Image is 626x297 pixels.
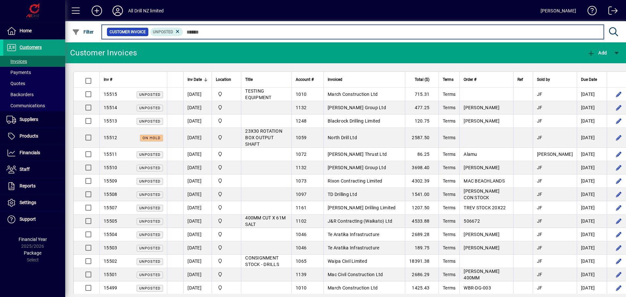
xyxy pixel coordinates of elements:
div: Ref [517,76,529,83]
span: On hold [142,136,160,140]
span: Account # [296,76,314,83]
td: [DATE] [183,148,212,161]
span: Products [20,133,38,139]
span: JF [537,245,543,250]
span: Ref [517,76,523,83]
span: JF [537,178,543,184]
span: Unposted [139,166,160,170]
span: Unposted [139,93,160,97]
span: Terms [443,259,455,264]
span: Terms [443,76,454,83]
span: Unposted [139,286,160,290]
span: Support [20,216,36,222]
span: [PERSON_NAME] Group Ltd [328,165,386,170]
a: Suppliers [3,111,65,128]
a: Staff [3,161,65,178]
span: 15514 [104,105,117,110]
span: All Drill NZ Limited [216,177,237,185]
td: [DATE] [577,114,607,128]
span: All Drill NZ Limited [216,134,237,141]
span: 15505 [104,218,117,224]
span: Unposted [139,179,160,184]
button: Edit [614,269,624,280]
td: [DATE] [183,281,212,295]
span: WBR-DG-003 [464,285,491,290]
td: 86.25 [405,148,439,161]
td: 1425.43 [405,281,439,295]
span: JF [537,272,543,277]
span: All Drill NZ Limited [216,217,237,225]
span: All Drill NZ Limited [216,104,237,111]
span: [PERSON_NAME] [464,118,499,124]
span: Unposted [139,206,160,210]
span: [PERSON_NAME] Group Ltd [328,105,386,110]
span: Sold by [537,76,550,83]
td: 2686.29 [405,268,439,281]
span: March Construction Ltd [328,92,378,97]
button: Add [86,5,107,17]
span: 15501 [104,272,117,277]
a: Logout [604,1,618,22]
td: [DATE] [183,255,212,268]
td: [DATE] [577,148,607,161]
span: Due Date [581,76,597,83]
span: Customer Invoice [110,29,146,35]
span: 15504 [104,232,117,237]
td: 2689.28 [405,228,439,241]
span: JF [537,205,543,210]
a: Payments [3,67,65,78]
span: 15508 [104,192,117,197]
div: Sold by [537,76,573,83]
span: Suppliers [20,117,38,122]
a: Settings [3,195,65,211]
td: [DATE] [183,114,212,128]
span: Unposted [139,193,160,197]
td: [DATE] [577,188,607,201]
td: [DATE] [577,241,607,255]
span: J&R Contracting (Waikato) Ltd [328,218,392,224]
td: [DATE] [183,101,212,114]
td: [DATE] [183,161,212,174]
span: Terms [443,105,455,110]
span: Rixon Contracting Limited [328,178,382,184]
span: Home [20,28,32,33]
a: Invoices [3,56,65,67]
span: 15499 [104,285,117,290]
span: Invoiced [328,76,342,83]
span: All Drill NZ Limited [216,244,237,251]
span: All Drill NZ Limited [216,91,237,98]
button: Edit [614,256,624,266]
a: Home [3,23,65,39]
td: [DATE] [577,161,607,174]
span: Unposted [139,219,160,224]
span: 15510 [104,165,117,170]
span: TD Drilling Ltd [328,192,357,197]
span: CONSIGNMENT STOCK - DRILLS [245,255,279,267]
div: All Drill NZ limited [128,6,164,16]
td: [DATE] [577,174,607,188]
span: Unposted [153,30,173,34]
button: Filter [70,26,96,38]
span: Inv # [104,76,112,83]
span: Financial Year [19,237,47,242]
span: Quotes [7,81,25,86]
span: Blackrock Drilling Limited [328,118,380,124]
td: [DATE] [183,228,212,241]
span: 1073 [296,178,306,184]
span: Title [245,76,253,83]
span: Add [587,50,607,55]
span: 1132 [296,105,306,110]
span: 1097 [296,192,306,197]
span: Customers [20,45,42,50]
span: Te Aratika Infrastructure [328,245,379,250]
span: Staff [20,167,30,172]
span: Location [216,76,231,83]
button: Add [586,47,608,59]
span: 15511 [104,152,117,157]
a: Backorders [3,89,65,100]
span: JF [537,165,543,170]
span: TD Drilling [216,191,237,198]
td: [DATE] [183,201,212,215]
button: Edit [614,132,624,143]
span: 1059 [296,135,306,140]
